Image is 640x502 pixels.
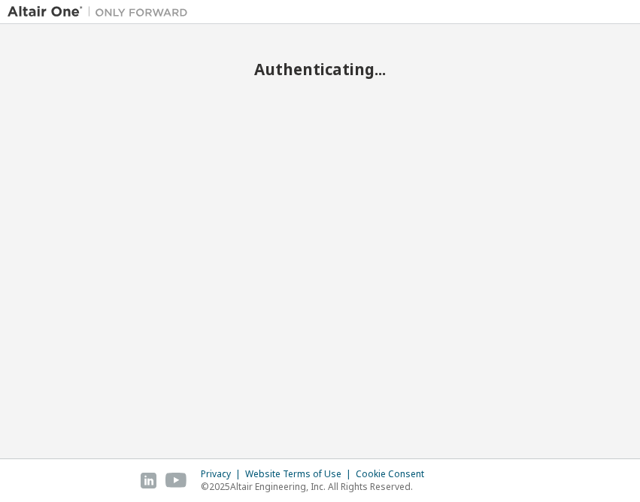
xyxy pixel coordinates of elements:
img: youtube.svg [165,473,187,488]
div: Website Terms of Use [245,468,356,480]
img: linkedin.svg [141,473,156,488]
div: Privacy [201,468,245,480]
h2: Authenticating... [8,59,632,79]
p: © 2025 Altair Engineering, Inc. All Rights Reserved. [201,480,433,493]
div: Cookie Consent [356,468,433,480]
img: Altair One [8,5,196,20]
